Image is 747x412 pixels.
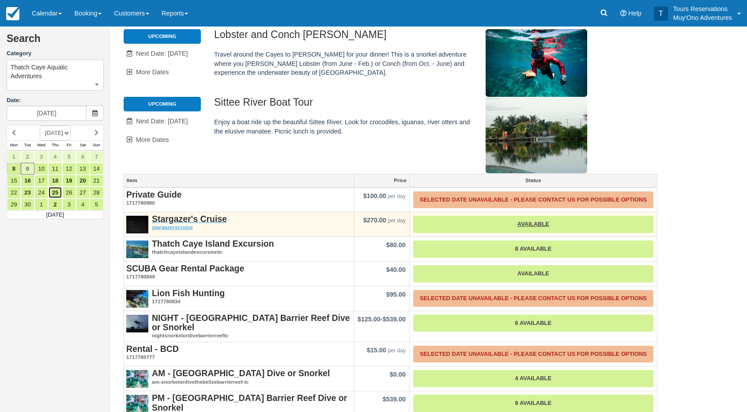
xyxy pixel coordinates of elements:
a: SCUBA Gear Rental Package1717780849 [126,264,351,281]
th: Wed [34,141,48,150]
em: 1717780777 [126,354,351,361]
a: 9 [21,163,34,175]
span: Next Date: [DATE] [136,50,188,57]
a: 4 [76,198,90,210]
span: $539.00 [383,316,406,323]
a: 27 [76,187,90,198]
a: Selected Date Unavailable - Please contact us for possible options [413,290,653,307]
th: Tue [21,141,34,150]
a: 4 [48,151,62,163]
h2: Sittee River Boat Tour [214,97,611,113]
span: Thatch Caye Aquatic Adventures [11,63,100,80]
a: 6 [76,151,90,163]
em: 1717780834 [126,298,351,305]
th: Mon [7,141,21,150]
a: 2 [21,151,34,163]
a: 6 Available [413,315,653,332]
strong: Lion Fish Hunting [152,288,225,298]
img: S62-1 [126,289,148,311]
a: 8 [7,163,21,175]
a: Selected Date Unavailable - Please contact us for possible options [413,191,653,209]
a: 12 [62,163,76,175]
a: 26 [62,187,76,198]
i: Help [620,10,626,16]
li: Upcoming [124,29,201,43]
a: 11 [48,163,62,175]
a: 29 [7,198,21,210]
span: $80.00 [386,241,406,248]
a: 14 [90,163,103,175]
td: [DATE] [7,210,104,219]
strong: PM - [GEOGRAPHIC_DATA] Barrier Reef Dive or Snorkel [152,393,347,412]
a: 22 [7,187,21,198]
a: 20 [76,175,90,187]
a: Stargazer's Cruisestargazerscruise [126,214,351,231]
strong: AM - [GEOGRAPHIC_DATA] Dive or Snorkel [152,368,330,378]
a: Thatch Caye Island Excursionthatchcayeislandexcursiontc [126,239,351,256]
em: per day [388,217,406,224]
a: 1 [34,198,48,210]
span: Next Date: [DATE] [136,118,188,125]
a: 13 [76,163,90,175]
a: 15 [7,175,21,187]
strong: SCUBA Gear Rental Package [126,263,244,273]
li: Upcoming [124,97,201,111]
a: Rental - BCD1717780777 [126,344,351,361]
span: $270.00 [363,217,386,224]
span: $0.00 [390,371,406,378]
img: M306-1 [486,29,587,97]
a: 21 [90,175,103,187]
a: 24 [34,187,48,198]
span: $539.00 [383,396,406,403]
a: AM - [GEOGRAPHIC_DATA] Dive or Snorkelam-snorkelordivethebelizebarrierreef-tc [126,369,351,385]
em: per day [388,193,406,199]
a: 8 Available [413,240,653,258]
strong: Private Guide [126,190,181,199]
em: per day [388,347,406,354]
a: 25 [48,187,62,198]
strong: Stargazer's Cruise [152,214,227,224]
h2: Search [7,33,104,50]
span: - [358,316,406,323]
em: 1717780980 [126,199,351,207]
img: S294-1 [126,369,148,391]
th: Sun [90,141,103,150]
span: $15.00 [367,347,386,354]
span: More Dates [136,136,169,143]
em: 1717780849 [126,273,351,281]
em: stargazerscruise [126,224,351,231]
span: More Dates [136,69,169,76]
a: 2 [48,198,62,210]
p: Muy'Ono Adventures [673,13,732,22]
a: Next Date: [DATE] [124,45,201,63]
a: 7 [90,151,103,163]
img: S297-1 [126,313,148,336]
label: Date: [7,96,104,105]
span: $100.00 [363,192,386,199]
th: Sat [76,141,90,150]
a: Lion Fish Hunting1717780834 [126,289,351,305]
a: NIGHT - [GEOGRAPHIC_DATA] Barrier Reef Dive or Snorkelnightsnorkelordivebarrierreeftc [126,313,351,340]
a: 19 [62,175,76,187]
em: am-snorkelordivethebelizebarrierreef-tc [126,378,351,386]
a: 3 [62,198,76,210]
th: Fri [62,141,76,150]
em: thatchcayeislandexcursiontc [126,248,351,256]
a: Private Guide1717780980 [126,190,351,207]
span: $95.00 [386,291,406,298]
span: $40.00 [386,266,406,273]
div: T [654,7,668,21]
label: Category [7,50,104,58]
span: Help [628,10,641,17]
a: 30 [21,198,34,210]
a: 28 [90,187,103,198]
p: Travel around the Cayes to [PERSON_NAME] for your dinner! This is a snorkel adventure where you [... [214,50,611,77]
a: 3 [34,151,48,163]
p: Enjoy a boat ride up the beautiful Sittee River. Look for crocodiles, iguanas, river otters and t... [214,118,611,136]
h2: Lobster and Conch [PERSON_NAME] [214,29,611,46]
a: 23 [21,187,34,198]
a: Available [413,216,653,233]
strong: Thatch Caye Island Excursion [152,239,274,248]
a: Available [413,265,653,282]
strong: Rental - BCD [126,344,179,354]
